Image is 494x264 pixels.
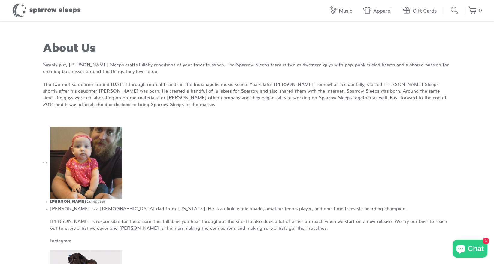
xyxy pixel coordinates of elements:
[50,205,451,212] p: [PERSON_NAME] is a [DEMOGRAPHIC_DATA] dad from [US_STATE]. He is a ukulele aficionado, amateur te...
[43,42,451,57] h1: About Us
[43,81,451,108] p: The two met sometime around [DATE] through mutual friends in the Indianapolis music scene. Years ...
[12,3,81,18] h1: Sparrow Sleeps
[50,200,86,205] strong: [PERSON_NAME]
[402,5,440,18] a: Gift Cards
[86,200,105,205] em: Composer
[449,4,461,16] input: Submit
[43,62,451,75] p: Simply put, [PERSON_NAME] Sleeps crafts lullaby renditions of your favorite songs. The Sparrow Sl...
[451,240,489,259] inbox-online-store-chat: Shopify online store chat
[50,218,451,232] p: [PERSON_NAME] is responsible for the dream-fuel lullabies you hear throughout the site. He also d...
[468,5,482,17] a: 0
[329,5,355,18] a: Music
[50,238,72,243] a: Instagram
[363,5,395,18] a: Apparel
